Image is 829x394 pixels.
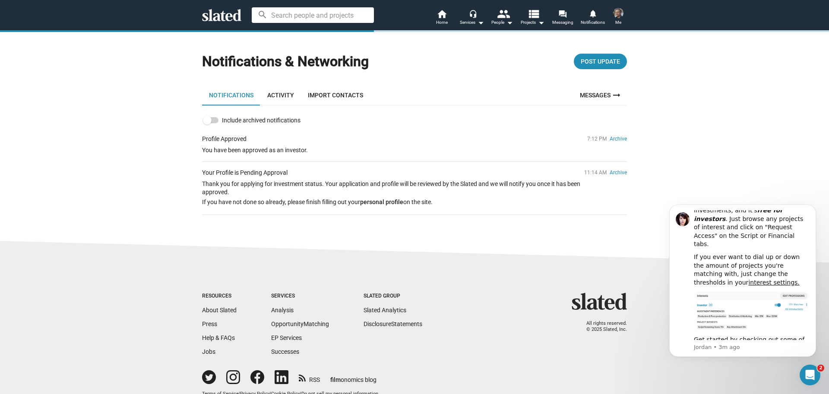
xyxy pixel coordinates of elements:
a: Activity [260,85,301,106]
mat-icon: arrow_drop_down [504,17,515,28]
a: filmonomics blog [330,369,377,384]
a: RSS [299,371,320,384]
span: Messaging [552,17,573,28]
span: Include archived notifications [222,115,301,125]
a: personal profile [360,199,403,205]
mat-icon: arrow_drop_down [536,17,546,28]
div: People [491,17,513,28]
a: Messages [575,85,627,106]
a: OpportunityMatching [271,320,329,327]
mat-icon: arrow_right_alt [611,90,622,100]
h1: Notifications & Networking [202,52,369,71]
mat-icon: arrow_drop_down [475,17,486,28]
span: Projects [521,17,544,28]
span: 7:12 PM [587,136,607,142]
p: If you have not done so already, please finish filling out your on the site. [202,198,601,206]
button: Harry HaroonMe [608,6,629,29]
mat-icon: headset_mic [469,10,477,17]
iframe: Intercom live chat [800,365,820,385]
mat-icon: notifications [589,9,597,17]
a: Press [202,320,217,327]
p: Thank you for applying for investment status. Your application and profile will be reviewed by th... [202,180,601,196]
button: Projects [517,9,547,28]
span: 2 [817,365,824,372]
span: Home [436,17,448,28]
span: film [330,376,341,383]
span: Post Update [581,54,620,69]
mat-icon: forum [558,10,566,18]
a: Successes [271,348,299,355]
a: About Slated [202,307,237,314]
div: Services [271,293,329,300]
button: Post Update [574,54,627,69]
button: Services [457,9,487,28]
input: Search people and projects [252,7,374,23]
span: Me [615,17,621,28]
img: Harry Haroon [613,8,623,18]
div: Your Profile is Pending Approval [202,169,288,177]
a: Notifications [578,9,608,28]
span: 11:14 AM [584,170,607,176]
div: Services [460,17,484,28]
mat-icon: people [497,7,509,20]
iframe: Intercom notifications message [656,194,829,390]
div: Profile Approved [202,135,247,143]
a: DisclosureStatements [364,320,422,327]
div: Slated Group [364,293,422,300]
span: Notifications [581,17,605,28]
a: Messaging [547,9,578,28]
p: You have been approved as an investor. [202,146,308,154]
a: Import Contacts [301,85,370,106]
a: Notifications [202,85,260,106]
a: Archive [610,136,627,142]
a: Analysis [271,307,294,314]
mat-icon: home [437,9,447,19]
a: EP Services [271,334,302,341]
button: People [487,9,517,28]
mat-icon: view_list [527,7,540,20]
a: Slated Analytics [364,307,406,314]
a: Jobs [202,348,215,355]
p: All rights reserved. © 2025 Slated, Inc. [577,320,627,333]
a: Help & FAQs [202,334,235,341]
div: Resources [202,293,237,300]
a: Archive [610,170,627,176]
a: Home [427,9,457,28]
